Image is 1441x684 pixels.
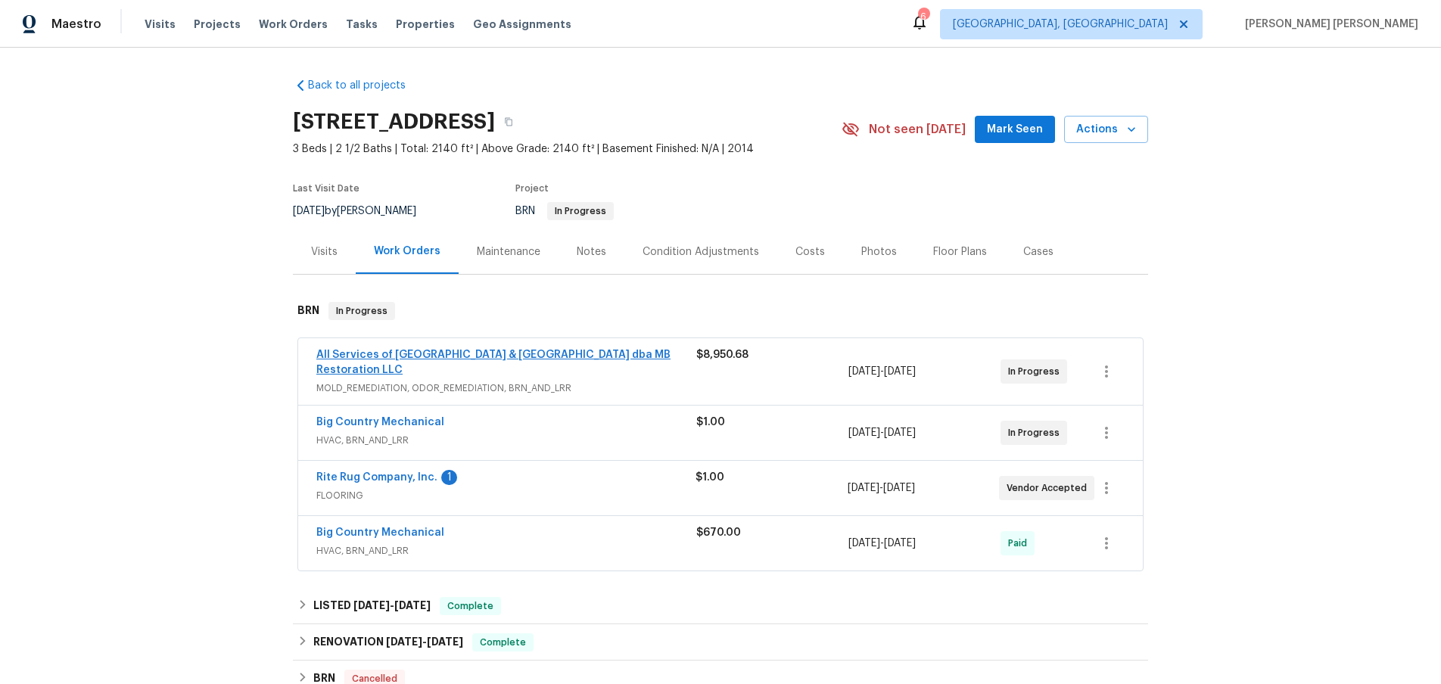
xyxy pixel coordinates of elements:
h6: RENOVATION [313,633,463,651]
span: - [353,600,431,611]
span: Mark Seen [987,120,1043,139]
span: Maestro [51,17,101,32]
h6: BRN [297,302,319,320]
span: Geo Assignments [473,17,571,32]
a: Rite Rug Company, Inc. [316,472,437,483]
span: 3 Beds | 2 1/2 Baths | Total: 2140 ft² | Above Grade: 2140 ft² | Basement Finished: N/A | 2014 [293,141,842,157]
span: Last Visit Date [293,184,359,193]
div: BRN In Progress [293,287,1148,335]
span: [PERSON_NAME] [PERSON_NAME] [1239,17,1418,32]
span: [DATE] [848,427,880,438]
span: MOLD_REMEDIATION, ODOR_REMEDIATION, BRN_AND_LRR [316,381,696,396]
span: - [848,425,916,440]
div: Cases [1023,244,1054,260]
span: $670.00 [696,527,741,538]
div: RENOVATION [DATE]-[DATE]Complete [293,624,1148,661]
span: [DATE] [353,600,390,611]
a: Big Country Mechanical [316,417,444,427]
span: [DATE] [884,427,916,438]
span: Tasks [346,19,378,30]
span: [DATE] [394,600,431,611]
span: Work Orders [259,17,328,32]
button: Actions [1064,116,1148,144]
span: In Progress [1008,425,1066,440]
div: LISTED [DATE]-[DATE]Complete [293,588,1148,624]
span: Vendor Accepted [1007,480,1093,496]
span: Complete [474,635,532,650]
div: Condition Adjustments [643,244,759,260]
a: Big Country Mechanical [316,527,444,538]
span: $1.00 [696,472,724,483]
a: Back to all projects [293,78,438,93]
span: Projects [194,17,241,32]
div: by [PERSON_NAME] [293,202,434,220]
span: In Progress [1008,364,1066,379]
div: Costs [795,244,825,260]
span: [DATE] [848,366,880,377]
div: Work Orders [374,244,440,259]
span: [GEOGRAPHIC_DATA], [GEOGRAPHIC_DATA] [953,17,1168,32]
span: [DATE] [293,206,325,216]
h2: [STREET_ADDRESS] [293,114,495,129]
span: $8,950.68 [696,350,749,360]
button: Copy Address [495,108,522,135]
div: Visits [311,244,338,260]
span: Properties [396,17,455,32]
div: Floor Plans [933,244,987,260]
span: In Progress [330,303,394,319]
span: - [848,536,916,551]
span: HVAC, BRN_AND_LRR [316,543,696,558]
span: [DATE] [427,636,463,647]
span: In Progress [549,207,612,216]
div: Maintenance [477,244,540,260]
span: BRN [515,206,614,216]
button: Mark Seen [975,116,1055,144]
span: [DATE] [884,538,916,549]
span: - [848,480,915,496]
span: - [848,364,916,379]
div: Photos [861,244,897,260]
a: All Services of [GEOGRAPHIC_DATA] & [GEOGRAPHIC_DATA] dba MB Restoration LLC [316,350,671,375]
span: Project [515,184,549,193]
div: 1 [441,470,457,485]
div: Notes [577,244,606,260]
span: - [386,636,463,647]
span: [DATE] [848,538,880,549]
h6: LISTED [313,597,431,615]
span: $1.00 [696,417,725,427]
span: [DATE] [848,483,879,493]
span: HVAC, BRN_AND_LRR [316,433,696,448]
span: FLOORING [316,488,696,503]
span: Complete [441,598,500,614]
div: 6 [918,9,929,24]
span: Actions [1076,120,1136,139]
span: [DATE] [883,483,915,493]
span: Not seen [DATE] [869,122,966,137]
span: Paid [1008,536,1033,551]
span: [DATE] [884,366,916,377]
span: Visits [145,17,176,32]
span: [DATE] [386,636,422,647]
